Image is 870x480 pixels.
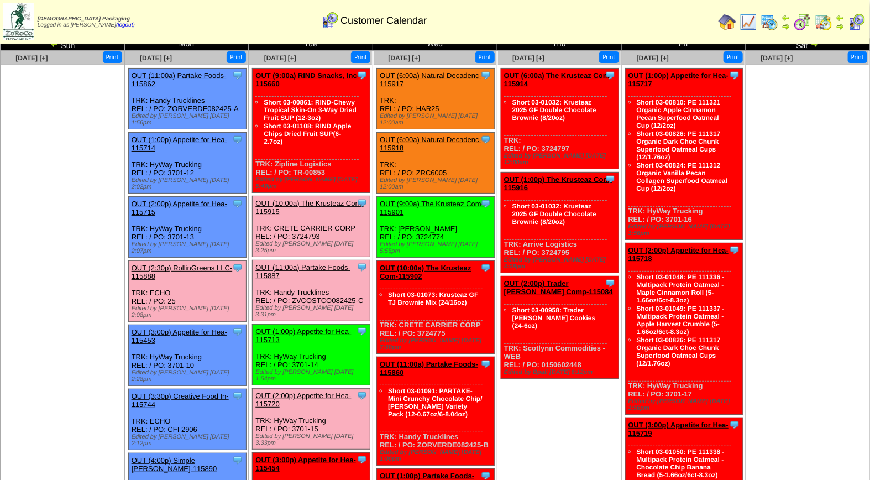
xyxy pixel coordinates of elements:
[480,358,491,369] img: Tooltip
[264,54,296,62] a: [DATE] [+]
[380,241,494,254] div: Edited by [PERSON_NAME] [DATE] 5:55pm
[605,70,616,81] img: Tooltip
[351,51,370,63] button: Print
[132,200,227,216] a: OUT (2:00p) Appetite for Hea-115715
[253,325,370,385] div: TRK: HyWay Trucking REL: / PO: 3701-14
[380,200,484,216] a: OUT (9:00a) The Krusteaz Com-115901
[253,260,370,321] div: TRK: Handy Trucklines REL: / PO: ZVCOSTCO082425-C
[132,177,246,190] div: Edited by [PERSON_NAME] [DATE] 2:02pm
[140,54,172,62] a: [DATE] [+]
[255,305,370,318] div: Edited by [PERSON_NAME] [DATE] 3:31pm
[357,326,368,337] img: Tooltip
[512,306,596,330] a: Short 03-00958: Trader [PERSON_NAME] Cookies (24-6oz)
[128,325,246,386] div: TRK: HyWay Trucking REL: / PO: 3701-10
[388,54,420,62] a: [DATE] [+]
[340,15,427,27] span: Customer Calendar
[232,455,243,466] img: Tooltip
[128,389,246,450] div: TRK: ECHO REL: / PO: CFI 2906
[380,337,494,351] div: Edited by [PERSON_NAME] [DATE] 7:50pm
[128,261,246,322] div: TRK: ECHO REL: / PO: 25
[38,16,130,22] span: [DEMOGRAPHIC_DATA] Packaging
[794,13,811,31] img: calendarblend.gif
[605,278,616,289] img: Tooltip
[836,13,845,22] img: arrowleft.gif
[637,161,728,192] a: Short 03-00824: PE 111312 Organic Vanilla Pecan Collagen Superfood Oatmeal Cup (12/2oz)
[501,69,619,169] div: TRK: REL: / PO: 3724797
[504,257,619,270] div: Edited by [PERSON_NAME] [DATE] 4:09pm
[321,12,339,29] img: calendarcustomer.gif
[504,71,612,88] a: OUT (6:00a) The Krusteaz Com-115914
[782,22,790,31] img: arrowright.gif
[637,54,669,62] a: [DATE] [+]
[625,69,743,240] div: TRK: HyWay Trucking REL: / PO: 3701-16
[599,51,619,63] button: Print
[128,69,246,129] div: TRK: Handy Trucklines REL: / PO: ZORVERDE082425-A
[232,326,243,337] img: Tooltip
[740,13,757,31] img: line_graph.gif
[815,13,832,31] img: calendarinout.gif
[504,279,613,296] a: OUT (2:00p) Trader [PERSON_NAME] Comp-115084
[761,13,778,31] img: calendarprod.gif
[255,71,359,88] a: OUT (9:00a) RIND Snacks, Inc-115660
[637,130,721,161] a: Short 03-00826: PE 111317 Organic Dark Choc Chunk Superfood Oatmeal Cups (12/1.76oz)
[128,197,246,258] div: TRK: HyWay Trucking REL: / PO: 3701-13
[480,198,491,209] img: Tooltip
[761,54,793,62] a: [DATE] [+]
[255,433,370,446] div: Edited by [PERSON_NAME] [DATE] 3:33pm
[357,197,368,208] img: Tooltip
[380,135,481,152] a: OUT (6:00a) Natural Decadenc-115918
[628,398,743,411] div: Edited by [PERSON_NAME] [DATE] 1:56pm
[512,54,544,62] a: [DATE] [+]
[15,54,48,62] a: [DATE] [+]
[253,196,370,257] div: TRK: CRETE CARRIER CORP REL: / PO: 3724793
[729,244,740,255] img: Tooltip
[377,261,495,354] div: TRK: CRETE CARRIER CORP REL: / PO: 3724775
[729,419,740,430] img: Tooltip
[637,273,725,304] a: Short 03-01048: PE 111336 - Multipack Protein Oatmeal - Maple Cinnamon Roll (5-1.66oz/6ct-8.3oz)
[116,22,135,28] a: (logout)
[637,448,725,479] a: Short 03-01050: PE 111338 - Multipack Protein Oatmeal - Chocolate Chip Banana Bread (5-1.66oz/6ct...
[255,327,351,344] a: OUT (1:00p) Appetite for Hea-115713
[380,449,494,462] div: Edited by [PERSON_NAME] [DATE] 1:00pm
[357,262,368,273] img: Tooltip
[132,456,217,473] a: OUT (4:00p) Simple [PERSON_NAME]-115890
[501,173,619,273] div: TRK: Arrive Logistics REL: / PO: 3724795
[504,175,612,192] a: OUT (1:00p) The Krusteaz Com-115916
[255,369,370,382] div: Edited by [PERSON_NAME] [DATE] 1:54pm
[625,243,743,415] div: TRK: HyWay Trucking REL: / PO: 3701-17
[132,392,229,409] a: OUT (3:30p) Creative Food In-115744
[475,51,495,63] button: Print
[253,389,370,450] div: TRK: HyWay Trucking REL: / PO: 3701-15
[232,70,243,81] img: Tooltip
[501,276,619,379] div: TRK: Scotlynn Commodities - WEB REL: / PO: 0150602448
[264,98,357,122] a: Short 03-00861: RIND-Chewy Tropical Skin-On 3-Way Dried Fruit SUP (12-3oz)
[227,51,246,63] button: Print
[380,71,481,88] a: OUT (6:00a) Natural Decadenc-115917
[357,70,368,81] img: Tooltip
[512,202,596,226] a: Short 03-01032: Krusteaz 2025 GF Double Chocolate Brownie (8/20oz)
[253,69,370,193] div: TRK: Zipline Logistics REL: / PO: TR-00853
[388,387,483,418] a: Short 03-01091: PARTAKE-Mini Crunchy Chocolate Chip/ [PERSON_NAME] Variety Pack (12-0.67oz/6-8.04oz)
[255,456,356,472] a: OUT (3:00p) Appetite for Hea-115454
[132,264,233,280] a: OUT (2:30p) RollinGreens LLC-115888
[628,223,743,237] div: Edited by [PERSON_NAME] [DATE] 1:56pm
[232,198,243,209] img: Tooltip
[637,98,721,129] a: Short 03-00810: PE 111321 Organic Apple Cinnamon Pecan Superfood Oatmeal Cup (12/2oz)
[255,199,363,216] a: OUT (10:00a) The Krusteaz Com-115915
[132,113,246,126] div: Edited by [PERSON_NAME] [DATE] 1:56pm
[132,434,246,447] div: Edited by [PERSON_NAME] [DATE] 2:12pm
[504,153,619,166] div: Edited by [PERSON_NAME] [DATE] 12:00am
[132,305,246,319] div: Edited by [PERSON_NAME] [DATE] 2:08pm
[380,177,494,190] div: Edited by [PERSON_NAME] [DATE] 12:00am
[380,360,478,377] a: OUT (11:00a) Partake Foods-115860
[132,241,246,254] div: Edited by [PERSON_NAME] [DATE] 2:07pm
[377,69,495,129] div: TRK: REL: / PO: HAR25
[504,369,619,375] div: Edited by Bpali [DATE] 6:12pm
[132,135,227,152] a: OUT (1:00p) Appetite for Hea-115714
[480,70,491,81] img: Tooltip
